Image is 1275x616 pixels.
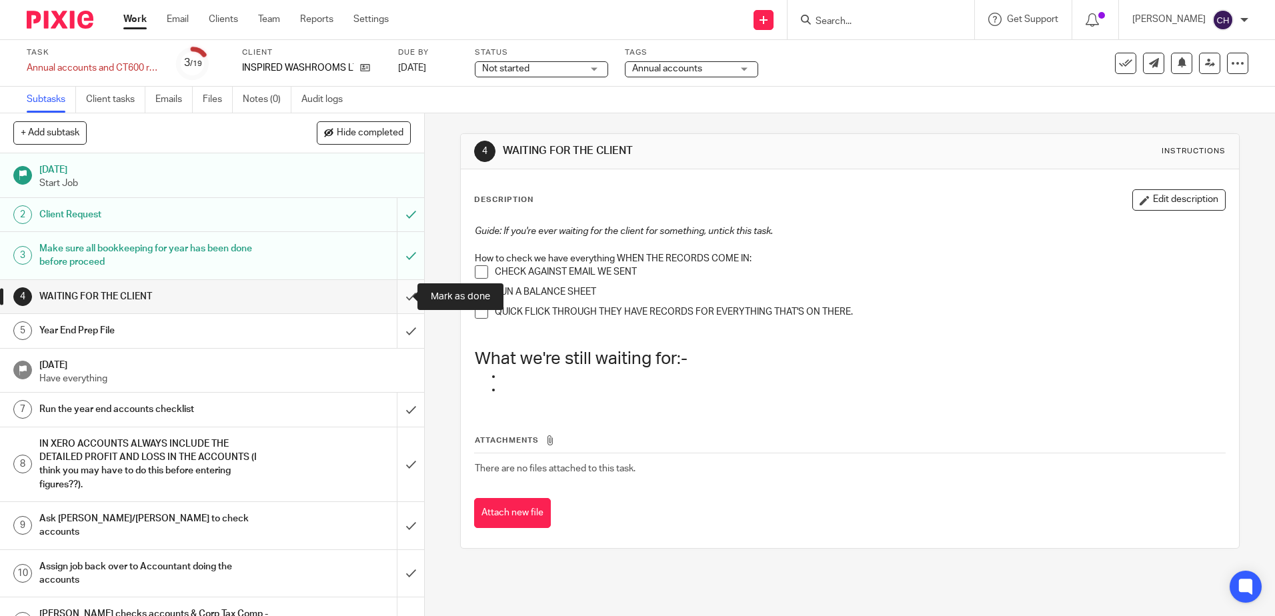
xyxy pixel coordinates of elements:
[495,285,1224,299] p: RUN A BALANCE SHEET
[475,47,608,58] label: Status
[39,239,269,273] h1: Make sure all bookkeeping for year has been done before proceed
[39,399,269,419] h1: Run the year end accounts checklist
[155,87,193,113] a: Emails
[495,305,1224,319] p: QUICK FLICK THROUGH THEY HAVE RECORDS FOR EVERYTHING THAT'S ON THERE.
[337,128,403,139] span: Hide completed
[39,160,411,177] h1: [DATE]
[13,400,32,419] div: 7
[475,349,1224,369] h1: What we're still waiting for:-
[39,355,411,372] h1: [DATE]
[475,227,773,236] em: Guide: If you're ever waiting for the client for something, untick this task.
[300,13,333,26] a: Reports
[475,464,635,473] span: There are no files attached to this task.
[1132,13,1206,26] p: [PERSON_NAME]
[814,16,934,28] input: Search
[39,557,269,591] h1: Assign job back over to Accountant doing the accounts
[167,13,189,26] a: Email
[39,287,269,307] h1: WAITING FOR THE CLIENT
[243,87,291,113] a: Notes (0)
[625,47,758,58] label: Tags
[39,372,411,385] p: Have everything
[39,205,269,225] h1: Client Request
[1132,189,1226,211] button: Edit description
[27,61,160,75] div: Annual accounts and CT600 return
[184,55,202,71] div: 3
[503,144,878,158] h1: WAITING FOR THE CLIENT
[13,246,32,265] div: 3
[474,195,533,205] p: Description
[1007,15,1058,24] span: Get Support
[13,564,32,583] div: 10
[13,516,32,535] div: 9
[203,87,233,113] a: Files
[27,11,93,29] img: Pixie
[39,509,269,543] h1: Ask [PERSON_NAME]/[PERSON_NAME] to check accounts
[353,13,389,26] a: Settings
[482,64,529,73] span: Not started
[474,498,551,528] button: Attach new file
[13,287,32,306] div: 4
[398,63,426,73] span: [DATE]
[190,60,202,67] small: /19
[495,265,1224,279] p: CHECK AGAINST EMAIL WE SENT
[13,205,32,224] div: 2
[27,47,160,58] label: Task
[474,141,495,162] div: 4
[632,64,702,73] span: Annual accounts
[39,177,411,190] p: Start Job
[209,13,238,26] a: Clients
[13,121,87,144] button: + Add subtask
[39,434,269,495] h1: IN XERO ACCOUNTS ALWAYS INCLUDE THE DETAILED PROFIT AND LOSS IN THE ACCOUNTS (I think you may hav...
[475,437,539,444] span: Attachments
[1162,146,1226,157] div: Instructions
[317,121,411,144] button: Hide completed
[242,61,353,75] p: INSPIRED WASHROOMS LTD
[123,13,147,26] a: Work
[86,87,145,113] a: Client tasks
[1212,9,1234,31] img: svg%3E
[27,87,76,113] a: Subtasks
[475,252,1224,265] p: How to check we have everything WHEN THE RECORDS COME IN:
[398,47,458,58] label: Due by
[39,321,269,341] h1: Year End Prep File
[258,13,280,26] a: Team
[13,321,32,340] div: 5
[242,47,381,58] label: Client
[301,87,353,113] a: Audit logs
[13,455,32,473] div: 8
